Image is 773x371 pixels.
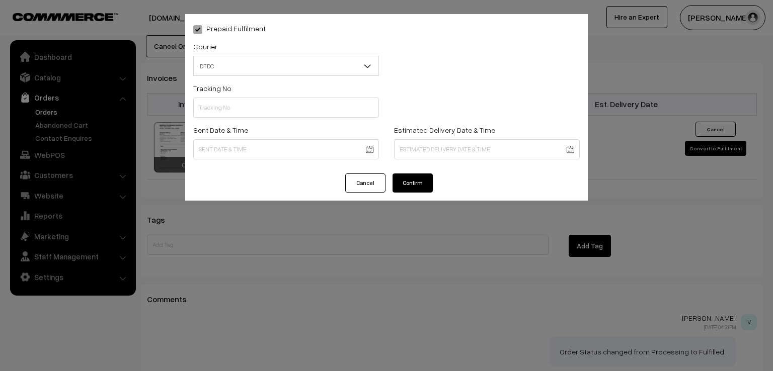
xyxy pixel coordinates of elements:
span: DTDC [194,57,378,75]
input: Tracking No [193,98,379,118]
input: Estimated Delivery Date & Time [394,139,580,159]
button: Cancel [345,173,385,193]
label: Estimated Delivery Date & Time [394,125,495,135]
label: Prepaid Fulfilment [193,23,266,34]
input: Sent Date & Time [193,139,379,159]
label: Tracking No [193,83,231,94]
button: Confirm [393,173,433,193]
label: Sent Date & Time [193,125,248,135]
span: DTDC [193,56,379,76]
label: Courier [193,41,217,52]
